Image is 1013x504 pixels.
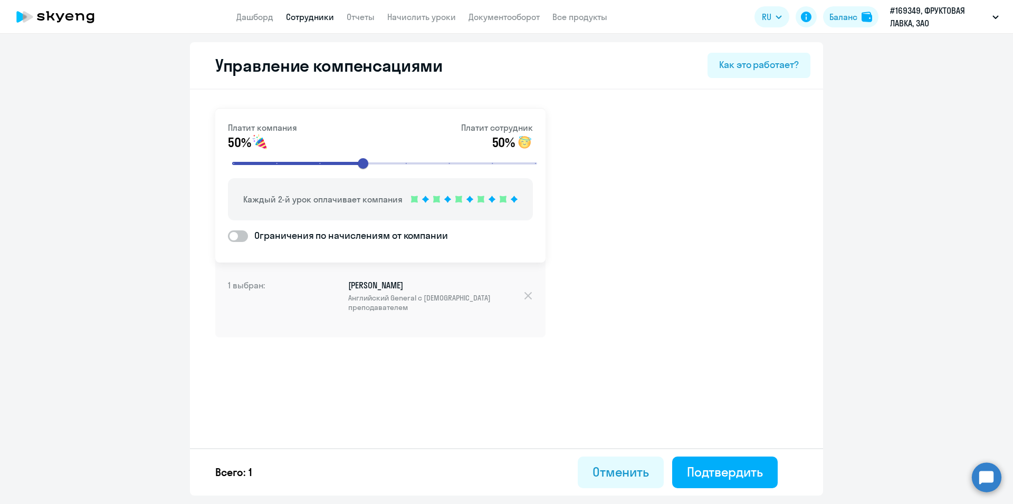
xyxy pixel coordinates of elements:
div: Баланс [829,11,857,23]
a: Все продукты [552,12,607,22]
img: balance [862,12,872,22]
p: #169349, ФРУКТОВАЯ ЛАВКА, ЗАО [890,4,988,30]
button: Отменить [578,457,664,488]
button: RU [754,6,789,27]
p: Платит компания [228,121,297,134]
div: Подтвердить [687,463,763,480]
span: Ограничения по начислениям от компании [248,229,448,243]
button: Подтвердить [672,457,778,488]
a: Начислить уроки [387,12,456,22]
button: Балансbalance [823,6,878,27]
div: Отменить [592,463,649,480]
button: #169349, ФРУКТОВАЯ ЛАВКА, ЗАО [885,4,1004,30]
a: Документооборот [469,12,540,22]
img: smile [516,134,533,151]
h4: 1 выбран: [228,279,312,321]
button: Как это работает? [708,53,810,78]
a: Отчеты [347,12,375,22]
p: Каждый 2-й урок оплачивает компания [243,193,403,206]
p: Платит сотрудник [461,121,533,134]
p: [PERSON_NAME] [348,279,523,312]
span: Английский General с [DEMOGRAPHIC_DATA] преподавателем [348,293,523,312]
a: Сотрудники [286,12,334,22]
img: smile [252,134,269,151]
span: 50% [228,134,251,151]
div: Как это работает? [719,58,799,72]
p: Всего: 1 [215,465,252,480]
h2: Управление компенсациями [203,55,443,76]
a: Дашборд [236,12,273,22]
span: 50% [492,134,515,151]
span: RU [762,11,771,23]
